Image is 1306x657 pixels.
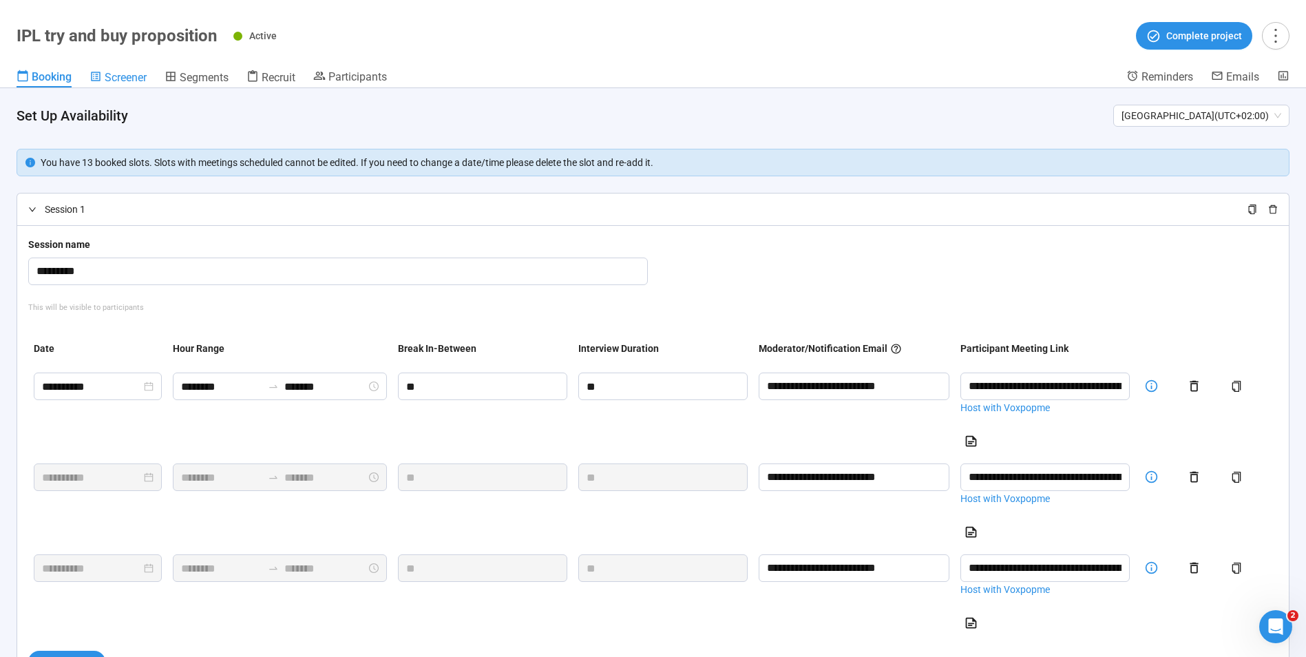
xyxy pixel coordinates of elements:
span: Segments [180,71,229,84]
span: Reminders [1141,70,1193,83]
div: Participant Meeting Link [960,341,1068,356]
iframe: Intercom live chat [1259,610,1292,643]
span: copy [1247,205,1257,214]
div: Break In-Between [398,341,476,356]
span: swap-right [268,381,279,392]
button: copy [1225,375,1247,397]
span: to [268,472,279,483]
span: copy [1231,472,1242,483]
span: to [268,381,279,392]
span: Screener [105,71,147,84]
h1: IPL try and buy proposition [17,26,217,45]
div: Hour Range [173,341,224,356]
div: Date [34,341,54,356]
button: copy [1225,466,1247,488]
span: Active [249,30,277,41]
a: Host with Voxpopme [960,491,1130,506]
span: to [268,563,279,574]
button: copy [1225,557,1247,579]
a: Host with Voxpopme [960,582,1130,597]
div: Session name [28,237,90,252]
div: You have 13 booked slots. Slots with meetings scheduled cannot be edited. If you need to change a... [41,155,1281,170]
span: swap-right [268,472,279,483]
span: delete [1268,205,1278,214]
span: more [1266,26,1285,45]
span: Booking [32,70,72,83]
span: Complete project [1166,28,1242,43]
a: Emails [1211,70,1259,86]
a: Segments [165,70,229,87]
span: swap-right [268,563,279,574]
span: right [28,205,36,213]
a: Booking [17,70,72,87]
div: Session 1copydelete [17,194,1289,225]
span: Session 1 [45,202,1236,217]
a: Host with Voxpopme [960,400,1130,415]
span: copy [1231,381,1242,392]
span: 2 [1287,610,1298,621]
div: This will be visible to participants [28,302,1278,313]
span: [GEOGRAPHIC_DATA] ( UTC+02:00 ) [1121,105,1281,126]
h4: Set Up Availability [17,106,1102,125]
span: info-circle [25,158,35,167]
div: Moderator/Notification Email [759,341,902,356]
span: Emails [1226,70,1259,83]
span: Recruit [262,71,295,84]
span: Participants [328,70,387,83]
button: Complete project [1136,22,1252,50]
a: Recruit [246,70,295,87]
a: Reminders [1126,70,1193,86]
span: copy [1231,563,1242,574]
a: Screener [89,70,147,87]
a: Participants [313,70,387,86]
div: Interview Duration [578,341,659,356]
button: more [1262,22,1289,50]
